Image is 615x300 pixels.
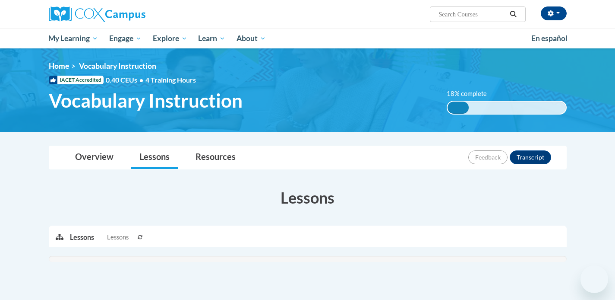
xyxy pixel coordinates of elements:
[541,6,567,20] button: Account Settings
[104,29,147,48] a: Engage
[153,33,187,44] span: Explore
[448,102,469,114] div: 18% complete
[49,187,567,208] h3: Lessons
[192,29,231,48] a: Learn
[510,150,551,164] button: Transcript
[531,34,568,43] span: En español
[48,33,98,44] span: My Learning
[79,61,156,70] span: Vocabulary Instruction
[139,76,143,84] span: •
[526,29,573,48] a: En español
[36,29,580,48] div: Main menu
[49,89,243,112] span: Vocabulary Instruction
[145,76,196,84] span: 4 Training Hours
[49,61,69,70] a: Home
[70,233,94,242] p: Lessons
[49,6,145,22] img: Cox Campus
[49,6,213,22] a: Cox Campus
[49,76,104,84] span: IACET Accredited
[131,146,178,169] a: Lessons
[198,33,225,44] span: Learn
[507,9,520,19] button: Search
[187,146,244,169] a: Resources
[580,265,608,293] iframe: Button to launch messaging window
[447,89,496,99] label: 18% complete
[107,233,129,242] span: Lessons
[468,150,508,164] button: Feedback
[109,33,142,44] span: Engage
[43,29,104,48] a: My Learning
[237,33,266,44] span: About
[438,9,507,19] input: Search Courses
[106,75,145,85] span: 0.40 CEUs
[231,29,271,48] a: About
[147,29,193,48] a: Explore
[66,146,122,169] a: Overview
